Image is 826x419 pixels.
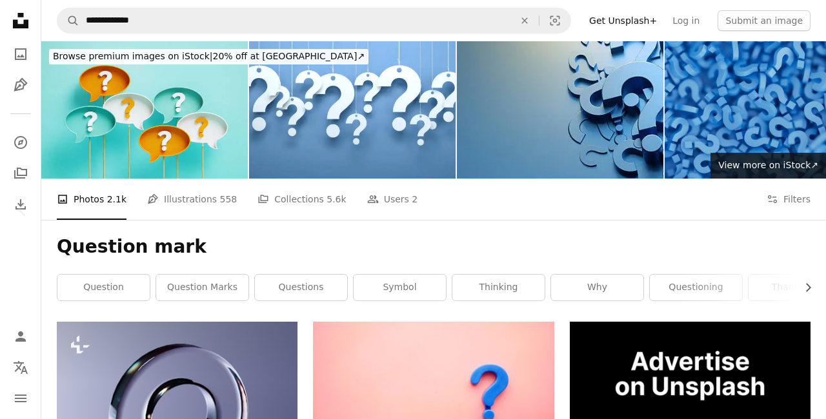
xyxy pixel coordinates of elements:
[57,8,79,33] button: Search Unsplash
[53,51,212,61] span: Browse premium images on iStock |
[8,72,34,98] a: Illustrations
[412,192,418,206] span: 2
[551,275,643,300] a: why
[367,179,418,220] a: Users 2
[156,275,248,300] a: question marks
[539,8,570,33] button: Visual search
[57,8,571,34] form: Find visuals sitewide
[220,192,237,206] span: 558
[781,148,826,271] a: Next
[8,324,34,349] a: Log in / Sign up
[57,235,811,258] h1: Question mark
[452,275,545,300] a: thinking
[8,130,34,155] a: Explore
[147,179,237,220] a: Illustrations 558
[327,192,346,206] span: 5.6k
[710,153,826,179] a: View more on iStock↗
[257,179,346,220] a: Collections 5.6k
[718,10,811,31] button: Submit an image
[249,41,456,179] img: Hanging questions.
[8,355,34,380] button: Language
[53,51,365,61] span: 20% off at [GEOGRAPHIC_DATA] ↗
[313,396,554,407] a: a blue question mark on a pink background
[510,8,539,33] button: Clear
[354,275,446,300] a: symbol
[650,275,742,300] a: questioning
[457,41,663,179] img: Blue Questions Inquiry Background
[796,275,811,300] button: scroll list to the right
[57,275,150,300] a: question
[665,10,707,31] a: Log in
[767,179,811,220] button: Filters
[8,41,34,67] a: Photos
[41,41,248,179] img: Question Marks Written Speech Bubbles On Blue Background
[581,10,665,31] a: Get Unsplash+
[255,275,347,300] a: questions
[8,385,34,411] button: Menu
[41,41,376,72] a: Browse premium images on iStock|20% off at [GEOGRAPHIC_DATA]↗
[718,160,818,170] span: View more on iStock ↗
